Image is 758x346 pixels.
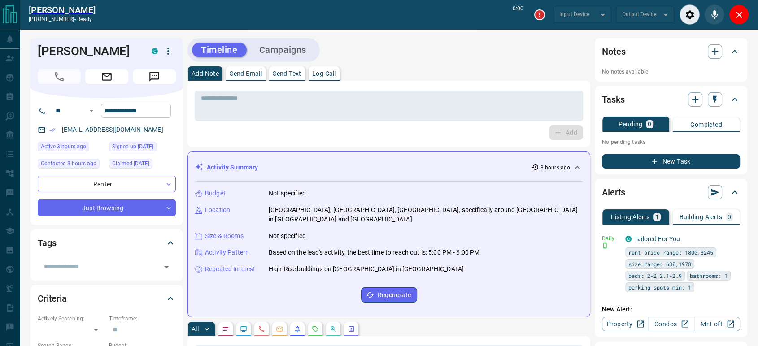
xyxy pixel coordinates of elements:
span: beds: 2-2,2.1-2.9 [628,271,682,280]
span: Claimed [DATE] [112,159,149,168]
button: Regenerate [361,287,417,303]
p: Activity Summary [207,163,258,172]
span: size range: 630,1978 [628,259,691,268]
p: Repeated Interest [205,264,255,274]
p: 1 [655,214,659,220]
p: 3 hours ago [540,164,570,172]
span: ready [77,16,92,22]
svg: Requests [312,325,319,333]
svg: Push Notification Only [602,242,608,249]
div: Fri Apr 02 2021 [109,142,176,154]
span: rent price range: 1800,3245 [628,248,713,257]
a: [EMAIL_ADDRESS][DOMAIN_NAME] [62,126,163,133]
p: 0 [648,121,651,127]
p: Budget [205,189,226,198]
div: Notes [602,41,740,62]
div: Renter [38,176,176,192]
h2: Criteria [38,291,67,306]
span: Message [133,69,176,84]
svg: Listing Alerts [294,325,301,333]
p: Completed [690,121,722,128]
p: 0 [728,214,731,220]
span: Contacted 3 hours ago [41,159,96,168]
div: condos.ca [152,48,158,54]
span: Email [85,69,128,84]
div: Close [729,4,749,25]
p: Log Call [312,70,336,77]
svg: Notes [222,325,229,333]
a: Property [602,317,648,331]
p: No pending tasks [602,135,740,149]
h1: [PERSON_NAME] [38,44,138,58]
button: Open [86,105,97,116]
svg: Agent Actions [348,325,355,333]
div: Tags [38,232,176,254]
p: High-Rise buildings on [GEOGRAPHIC_DATA] in [GEOGRAPHIC_DATA] [269,264,464,274]
p: Timeframe: [109,315,176,323]
div: Mute [704,4,724,25]
button: Timeline [192,43,247,57]
p: Daily [602,234,620,242]
span: bathrooms: 1 [690,271,728,280]
p: Size & Rooms [205,231,244,241]
p: Not specified [269,189,306,198]
p: 0:00 [513,4,523,25]
div: Alerts [602,182,740,203]
p: Pending [618,121,642,127]
div: Audio Settings [680,4,700,25]
p: [PHONE_NUMBER] - [29,15,96,23]
p: [GEOGRAPHIC_DATA], [GEOGRAPHIC_DATA], [GEOGRAPHIC_DATA], specifically around [GEOGRAPHIC_DATA] in... [269,205,583,224]
p: Not specified [269,231,306,241]
div: Criteria [38,288,176,309]
p: Location [205,205,230,215]
p: Building Alerts [680,214,722,220]
h2: Alerts [602,185,625,199]
svg: Email Verified [49,127,56,133]
span: parking spots min: 1 [628,283,691,292]
a: Condos [648,317,694,331]
div: Tue Aug 12 2025 [38,142,105,154]
div: condos.ca [625,236,632,242]
svg: Emails [276,325,283,333]
p: Add Note [192,70,219,77]
p: All [192,326,199,332]
a: Tailored For You [634,235,680,242]
h2: Tasks [602,92,624,107]
svg: Calls [258,325,265,333]
div: Sun Jul 27 2025 [109,159,176,171]
p: Activity Pattern [205,248,249,257]
p: Based on the lead's activity, the best time to reach out is: 5:00 PM - 6:00 PM [269,248,479,257]
svg: Lead Browsing Activity [240,325,247,333]
p: Listing Alerts [611,214,650,220]
span: Call [38,69,81,84]
span: Signed up [DATE] [112,142,153,151]
button: Campaigns [250,43,315,57]
p: No notes available [602,68,740,76]
button: New Task [602,154,740,169]
h2: Notes [602,44,625,59]
div: Just Browsing [38,199,176,216]
svg: Opportunities [330,325,337,333]
p: Send Text [273,70,301,77]
div: Tue Aug 12 2025 [38,159,105,171]
div: Tasks [602,89,740,110]
p: Actively Searching: [38,315,105,323]
a: Mr.Loft [694,317,740,331]
a: [PERSON_NAME] [29,4,96,15]
p: Send Email [230,70,262,77]
button: Open [160,261,173,273]
div: Activity Summary3 hours ago [195,159,583,176]
span: Active 3 hours ago [41,142,86,151]
h2: Tags [38,236,56,250]
p: New Alert: [602,305,740,314]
